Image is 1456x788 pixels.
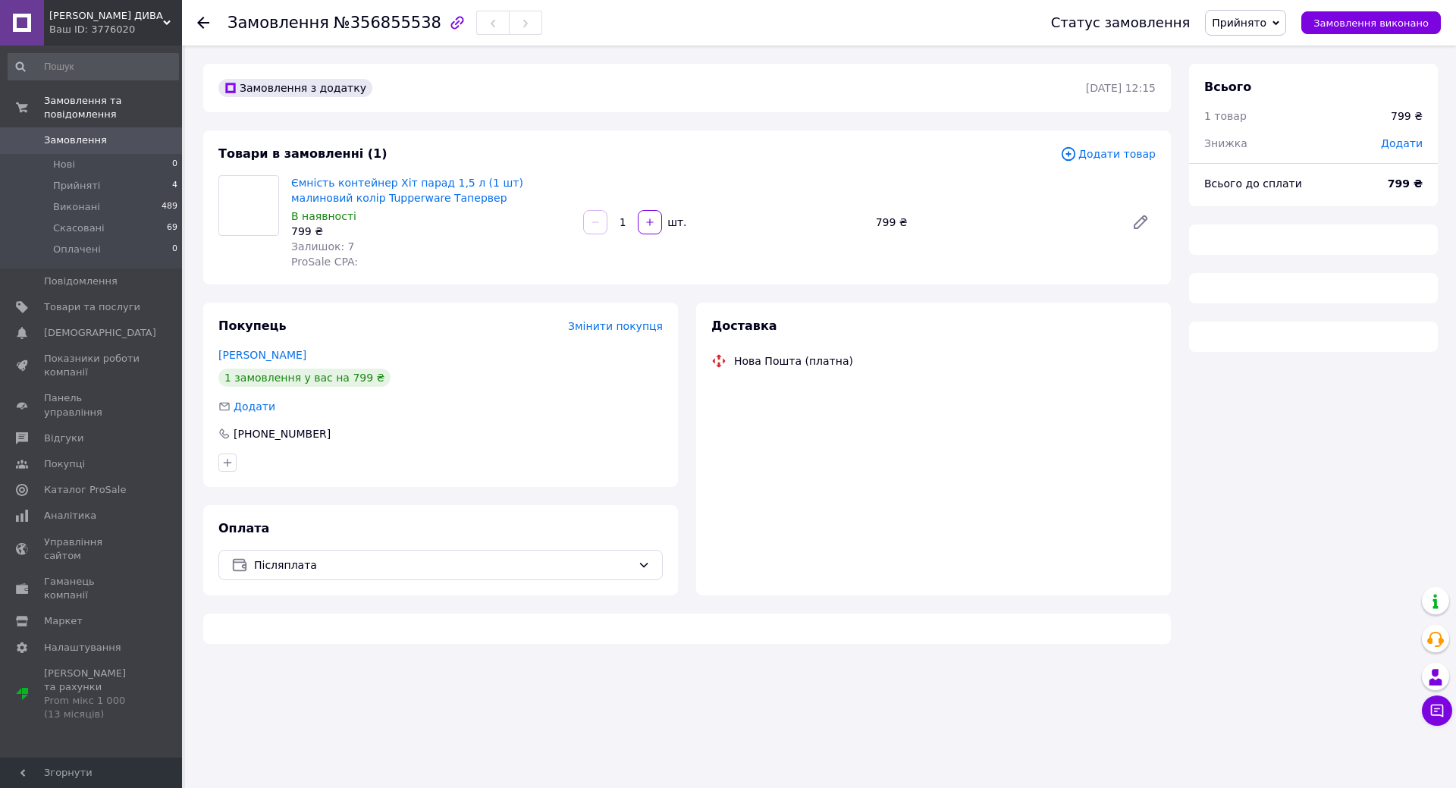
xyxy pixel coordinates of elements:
[291,240,355,253] span: Залишок: 7
[172,179,177,193] span: 4
[730,353,857,369] div: Нова Пошта (платна)
[218,319,287,333] span: Покупець
[44,694,140,721] div: Prom мікс 1 000 (13 місяців)
[1060,146,1156,162] span: Додати товар
[218,521,269,535] span: Оплата
[291,177,523,204] a: Ємність контейнер Хіт парад 1,5 л (1 шт) малиновий колір Tupperware Тапервер
[218,369,391,387] div: 1 замовлення у вас на 799 ₴
[1313,17,1429,29] span: Замовлення виконано
[44,352,140,379] span: Показники роботи компанії
[8,53,179,80] input: Пошук
[870,212,1119,233] div: 799 ₴
[1204,177,1302,190] span: Всього до сплати
[44,133,107,147] span: Замовлення
[291,210,356,222] span: В наявності
[1422,695,1452,726] button: Чат з покупцем
[172,243,177,256] span: 0
[234,400,275,413] span: Додати
[162,200,177,214] span: 489
[44,300,140,314] span: Товари та послуги
[218,349,306,361] a: [PERSON_NAME]
[711,319,777,333] span: Доставка
[254,557,632,573] span: Післяплата
[1204,137,1247,149] span: Знижка
[44,457,85,471] span: Покупці
[1051,15,1191,30] div: Статус замовлення
[44,94,182,121] span: Замовлення та повідомлення
[232,426,332,441] div: [PHONE_NUMBER]
[1125,207,1156,237] a: Редагувати
[1204,80,1251,94] span: Всього
[44,275,118,288] span: Повідомлення
[53,200,100,214] span: Виконані
[53,158,75,171] span: Нові
[1301,11,1441,34] button: Замовлення виконано
[334,14,441,32] span: №356855538
[227,14,329,32] span: Замовлення
[1388,177,1423,190] b: 799 ₴
[664,215,688,230] div: шт.
[1204,110,1247,122] span: 1 товар
[167,221,177,235] span: 69
[44,391,140,419] span: Панель управління
[568,320,663,332] span: Змінити покупця
[291,224,571,239] div: 799 ₴
[44,509,96,523] span: Аналітика
[44,483,126,497] span: Каталог ProSale
[1381,137,1423,149] span: Додати
[197,15,209,30] div: Повернутися назад
[44,575,140,602] span: Гаманець компанії
[218,146,388,161] span: Товари в замовленні (1)
[44,641,121,655] span: Налаштування
[44,614,83,628] span: Маркет
[44,432,83,445] span: Відгуки
[53,243,101,256] span: Оплачені
[218,79,372,97] div: Замовлення з додатку
[172,158,177,171] span: 0
[44,535,140,563] span: Управління сайтом
[1212,17,1266,29] span: Прийнято
[1086,82,1156,94] time: [DATE] 12:15
[53,179,100,193] span: Прийняті
[44,667,140,722] span: [PERSON_NAME] та рахунки
[1391,108,1423,124] div: 799 ₴
[49,9,163,23] span: TUPPER ДИВА
[291,256,358,268] span: ProSale CPA:
[49,23,182,36] div: Ваш ID: 3776020
[44,326,156,340] span: [DEMOGRAPHIC_DATA]
[53,221,105,235] span: Скасовані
